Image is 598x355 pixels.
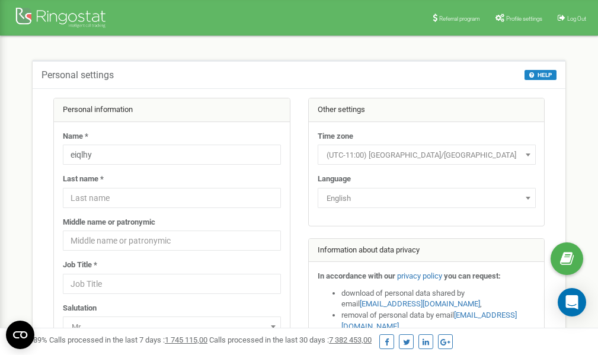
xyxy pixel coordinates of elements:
[525,70,557,80] button: HELP
[41,70,114,81] h5: Personal settings
[63,231,281,251] input: Middle name or patronymic
[318,131,353,142] label: Time zone
[397,271,442,280] a: privacy policy
[165,335,207,344] u: 1 745 115,00
[322,190,532,207] span: English
[309,98,545,122] div: Other settings
[63,131,88,142] label: Name *
[63,316,281,337] span: Mr.
[309,239,545,263] div: Information about data privacy
[506,15,542,22] span: Profile settings
[63,145,281,165] input: Name
[318,271,395,280] strong: In accordance with our
[63,174,104,185] label: Last name *
[322,147,532,164] span: (UTC-11:00) Pacific/Midway
[318,174,351,185] label: Language
[209,335,372,344] span: Calls processed in the last 30 days :
[54,98,290,122] div: Personal information
[341,288,536,310] li: download of personal data shared by email ,
[558,288,586,316] div: Open Intercom Messenger
[318,145,536,165] span: (UTC-11:00) Pacific/Midway
[63,274,281,294] input: Job Title
[63,217,155,228] label: Middle name or patronymic
[63,303,97,314] label: Salutation
[63,188,281,208] input: Last name
[329,335,372,344] u: 7 382 453,00
[360,299,480,308] a: [EMAIL_ADDRESS][DOMAIN_NAME]
[49,335,207,344] span: Calls processed in the last 7 days :
[318,188,536,208] span: English
[439,15,480,22] span: Referral program
[444,271,501,280] strong: you can request:
[67,319,277,335] span: Mr.
[6,321,34,349] button: Open CMP widget
[341,310,536,332] li: removal of personal data by email ,
[63,260,97,271] label: Job Title *
[567,15,586,22] span: Log Out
